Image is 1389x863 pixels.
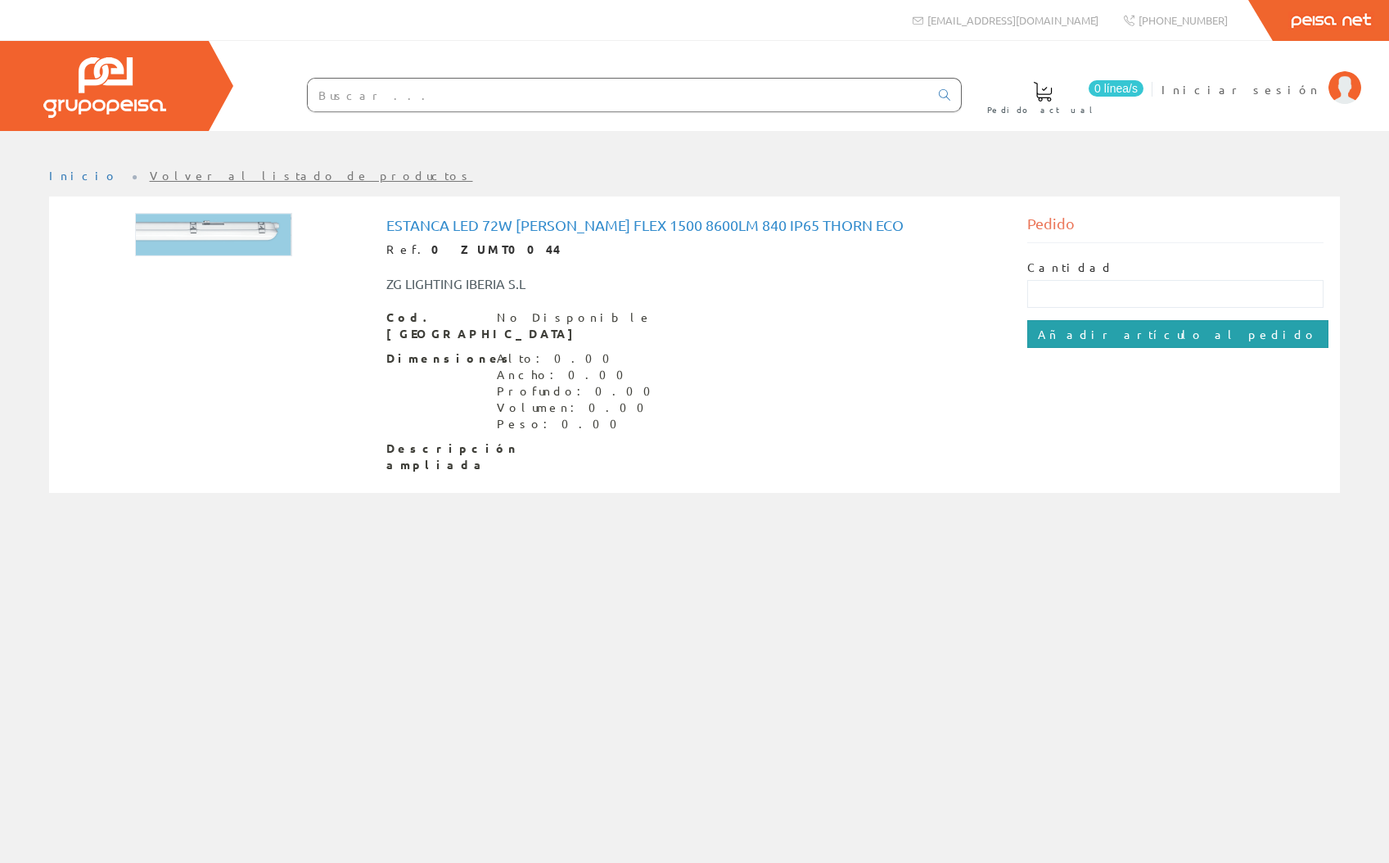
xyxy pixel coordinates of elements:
div: Peso: 0.00 [497,416,661,432]
a: Volver al listado de productos [150,168,473,183]
span: Descripción ampliada [386,441,485,473]
span: Dimensiones [386,350,485,367]
strong: 0 ZUMT0044 [431,242,561,256]
a: Inicio [49,168,119,183]
div: Pedido [1027,213,1324,243]
div: No Disponible [497,310,652,326]
img: Grupo Peisa [43,57,166,118]
div: Alto: 0.00 [497,350,661,367]
input: Buscar ... [308,79,929,111]
div: Ancho: 0.00 [497,367,661,383]
div: Profundo: 0.00 [497,383,661,400]
h1: Estanca Led 72w [PERSON_NAME] Flex 1500 8600Lm 840 IP65 Thorn Eco [386,217,1003,233]
span: Pedido actual [987,102,1098,118]
div: Volumen: 0.00 [497,400,661,416]
div: Ref. [386,242,1003,258]
span: [EMAIL_ADDRESS][DOMAIN_NAME] [927,13,1098,27]
span: Cod. [GEOGRAPHIC_DATA] [386,310,485,342]
label: Cantidad [1027,260,1114,276]
span: 0 línea/s [1089,80,1143,97]
div: ZG LIGHTING IBERIA S.L [374,274,748,293]
span: Iniciar sesión [1161,81,1320,97]
a: Iniciar sesión [1161,68,1361,84]
img: Foto artículo Estanca Led 72w Julie Flex 1500 8600Lm 840 IP65 Thorn Eco (192x52.635024549918) [135,213,292,256]
span: [PHONE_NUMBER] [1139,13,1228,27]
input: Añadir artículo al pedido [1027,320,1328,348]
